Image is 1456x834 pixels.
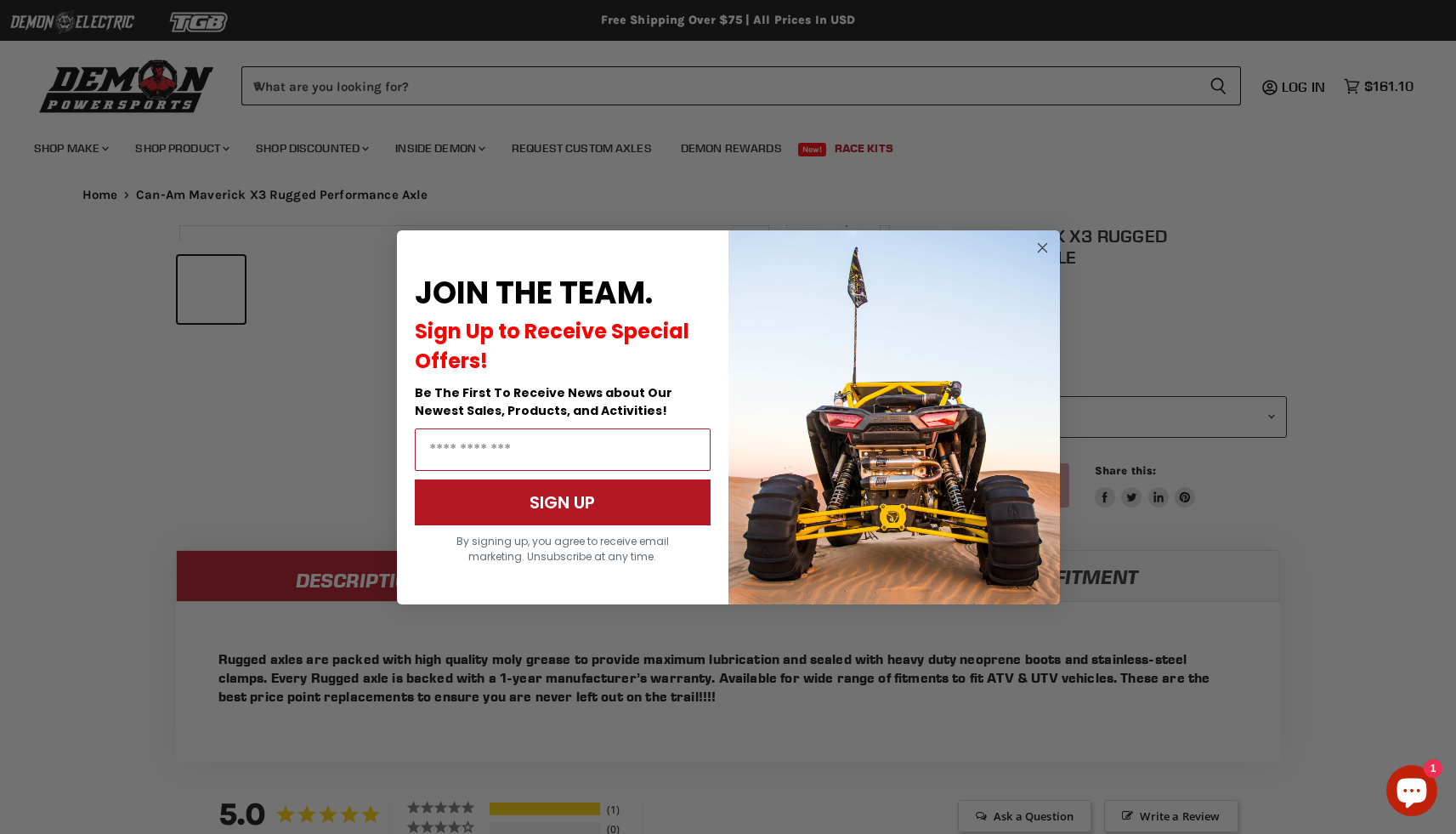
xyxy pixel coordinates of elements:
span: Sign Up to Receive Special Offers! [415,317,689,375]
button: Close dialog [1032,237,1053,258]
input: Email Address [415,428,711,471]
span: JOIN THE TEAM. [415,271,653,315]
inbox-online-store-chat: Shopify online store chat [1381,765,1442,820]
button: SIGN UP [415,479,711,525]
img: a9095488-b6e7-41ba-879d-588abfab540b.jpeg [728,230,1060,604]
span: Be The First To Receive News about Our Newest Sales, Products, and Activities! [415,384,672,419]
span: By signing up, you agree to receive email marketing. Unsubscribe at any time. [456,534,669,564]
